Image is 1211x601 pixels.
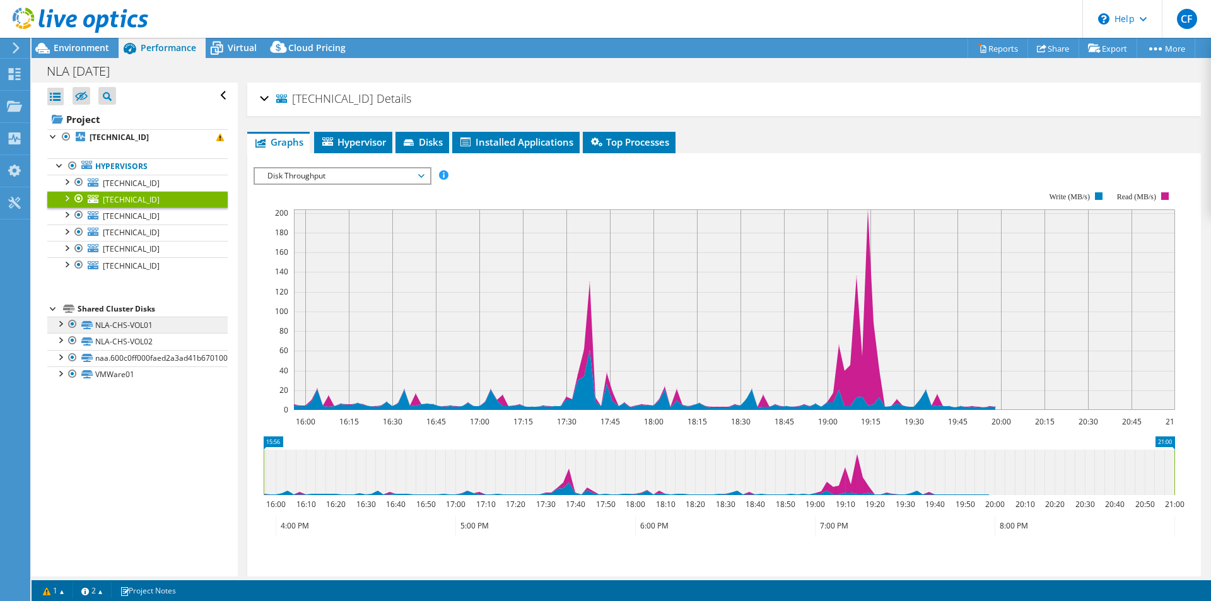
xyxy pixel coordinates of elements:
span: Disks [402,136,443,148]
span: [TECHNICAL_ID] [276,93,373,105]
text: 17:40 [566,499,585,510]
span: Top Processes [589,136,669,148]
a: 1 [34,583,73,598]
text: Read (MB/s) [1117,192,1156,201]
a: Hypervisors [47,158,228,175]
text: 18:40 [746,499,765,510]
text: 21:00 [1166,416,1185,427]
span: [TECHNICAL_ID] [103,227,160,238]
a: 2 [73,583,112,598]
text: 20 [279,385,288,395]
text: 0 [284,404,288,415]
text: 19:00 [818,416,838,427]
span: CF [1177,9,1197,29]
text: 17:30 [557,416,576,427]
span: Cloud Pricing [288,42,346,54]
text: 160 [275,247,288,257]
text: 17:50 [596,499,616,510]
text: 18:30 [731,416,751,427]
text: 19:00 [805,499,825,510]
a: Project [47,109,228,129]
a: [TECHNICAL_ID] [47,225,228,241]
a: [TECHNICAL_ID] [47,129,228,146]
a: Project Notes [111,583,185,598]
a: Reports [968,38,1028,58]
span: [TECHNICAL_ID] [103,260,160,271]
text: 40 [279,365,288,376]
text: 20:00 [992,416,1011,427]
span: Graphs [254,136,303,148]
text: 18:00 [644,416,664,427]
a: [TECHNICAL_ID] [47,257,228,274]
span: Virtual [228,42,257,54]
a: [TECHNICAL_ID] [47,241,228,257]
span: Installed Applications [459,136,573,148]
a: [TECHNICAL_ID] [47,191,228,207]
text: 18:15 [687,416,707,427]
text: 21:00 [1165,499,1185,510]
text: 20:50 [1135,499,1155,510]
text: 18:30 [716,499,735,510]
text: 80 [279,325,288,336]
a: [TECHNICAL_ID] [47,207,228,224]
text: 20:45 [1122,416,1142,427]
span: Environment [54,42,109,54]
text: 19:30 [904,416,924,427]
a: [TECHNICAL_ID] [47,175,228,191]
text: 16:40 [386,499,406,510]
text: 20:30 [1079,416,1098,427]
span: Performance [141,42,196,54]
text: 17:15 [513,416,533,427]
a: VMWare01 [47,366,228,383]
text: 16:00 [296,416,315,427]
text: 180 [275,227,288,238]
a: Share [1027,38,1079,58]
text: 19:50 [956,499,975,510]
text: 16:30 [356,499,376,510]
text: Write (MB/s) [1050,192,1091,201]
text: 16:20 [326,499,346,510]
text: 18:20 [686,499,705,510]
text: 19:45 [948,416,968,427]
text: 16:10 [296,499,316,510]
text: 17:20 [506,499,525,510]
a: NLA-CHS-VOL02 [47,333,228,349]
span: [TECHNICAL_ID] [103,194,160,205]
text: 18:45 [775,416,794,427]
b: [TECHNICAL_ID] [90,132,149,143]
a: Export [1079,38,1137,58]
text: 17:10 [476,499,496,510]
text: 18:10 [656,499,676,510]
text: 19:20 [865,499,885,510]
text: 19:40 [925,499,945,510]
text: 16:15 [339,416,359,427]
text: 16:00 [266,499,286,510]
span: Hypervisor [320,136,386,148]
a: naa.600c0ff000faed2a3ad41b6701000000 [47,350,228,366]
text: 20:40 [1105,499,1125,510]
text: 19:15 [861,416,880,427]
span: [TECHNICAL_ID] [103,178,160,189]
a: NLA-CHS-VOL01 [47,317,228,333]
text: 20:20 [1045,499,1065,510]
a: More [1137,38,1195,58]
span: [TECHNICAL_ID] [103,243,160,254]
text: 20:00 [985,499,1005,510]
text: 18:50 [776,499,795,510]
text: 17:45 [600,416,620,427]
span: Details [377,91,411,106]
text: 140 [275,266,288,277]
text: 20:10 [1015,499,1035,510]
text: 18:00 [626,499,645,510]
text: 20:30 [1075,499,1095,510]
text: 120 [275,286,288,297]
text: 16:50 [416,499,436,510]
span: [TECHNICAL_ID] [103,211,160,221]
text: 20:15 [1035,416,1055,427]
text: 60 [279,345,288,356]
text: 200 [275,207,288,218]
text: 16:30 [383,416,402,427]
text: 17:30 [536,499,556,510]
text: 100 [275,306,288,317]
h1: NLA [DATE] [41,64,129,78]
